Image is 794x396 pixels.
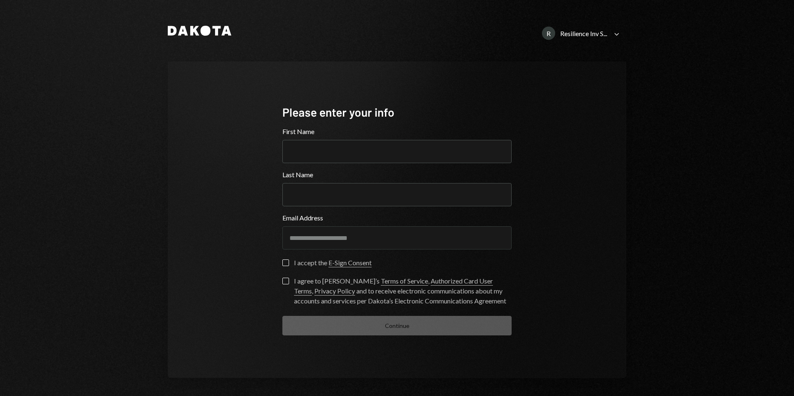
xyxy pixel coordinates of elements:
label: Last Name [282,170,512,180]
div: I accept the [294,258,372,268]
button: I accept the E-Sign Consent [282,259,289,266]
div: R [542,27,555,40]
a: Privacy Policy [314,287,355,296]
button: I agree to [PERSON_NAME]’s Terms of Service, Authorized Card User Terms, Privacy Policy and to re... [282,278,289,284]
label: Email Address [282,213,512,223]
a: Terms of Service [381,277,428,286]
div: Resilience Inv S... [560,29,607,37]
a: E-Sign Consent [328,259,372,267]
div: Please enter your info [282,104,512,120]
a: Authorized Card User Terms [294,277,493,296]
div: I agree to [PERSON_NAME]’s , , and to receive electronic communications about my accounts and ser... [294,276,512,306]
label: First Name [282,127,512,137]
